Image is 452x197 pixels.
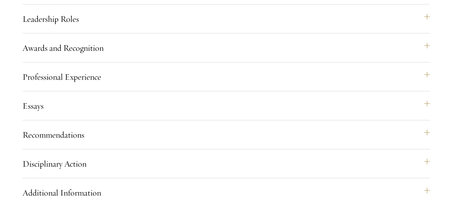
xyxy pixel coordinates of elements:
[23,97,430,114] button: Essays
[23,68,430,85] button: Professional Experience
[23,126,430,143] button: Recommendations
[23,39,430,56] button: Awards and Recognition
[23,155,430,172] button: Disciplinary Action
[23,10,430,28] button: Leadership Roles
